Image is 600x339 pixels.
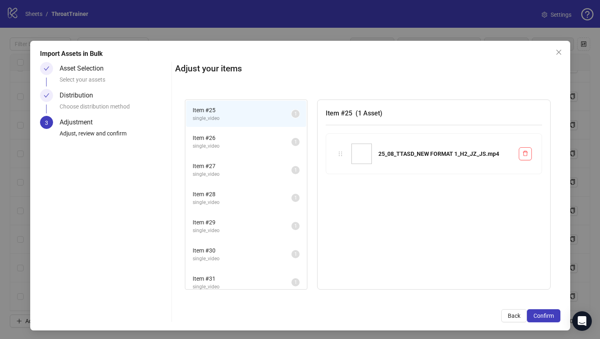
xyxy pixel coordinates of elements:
[572,311,592,331] div: Open Intercom Messenger
[291,110,300,118] sup: 1
[45,120,48,126] span: 3
[193,171,291,178] span: single_video
[193,199,291,206] span: single_video
[60,129,169,143] div: Adjust, review and confirm
[193,162,291,171] span: Item # 27
[60,75,169,89] div: Select your assets
[193,274,291,283] span: Item # 31
[552,46,565,59] button: Close
[356,109,382,117] span: ( 1 Asset )
[291,138,300,146] sup: 1
[193,255,291,263] span: single_video
[193,283,291,291] span: single_video
[193,106,291,115] span: Item # 25
[508,312,520,319] span: Back
[556,49,562,55] span: close
[533,312,554,319] span: Confirm
[351,144,372,164] img: 25_08_TTASD_NEW FORMAT 1_H2_JZ_JS.mp4
[378,149,512,158] div: 25_08_TTASD_NEW FORMAT 1_H2_JZ_JS.mp4
[60,62,110,75] div: Asset Selection
[326,108,542,118] h3: Item # 25
[338,151,343,157] span: holder
[294,251,297,257] span: 1
[44,66,49,71] span: check
[519,147,532,160] button: Delete
[193,142,291,150] span: single_video
[60,102,169,116] div: Choose distribution method
[60,89,100,102] div: Distribution
[501,309,527,322] button: Back
[294,195,297,201] span: 1
[294,223,297,229] span: 1
[40,49,560,59] div: Import Assets in Bulk
[193,227,291,235] span: single_video
[193,218,291,227] span: Item # 29
[522,151,528,156] span: delete
[60,116,99,129] div: Adjustment
[193,133,291,142] span: Item # 26
[193,190,291,199] span: Item # 28
[336,149,345,158] div: holder
[291,250,300,258] sup: 1
[291,194,300,202] sup: 1
[294,279,297,285] span: 1
[44,93,49,98] span: check
[291,166,300,174] sup: 1
[294,111,297,117] span: 1
[527,309,560,322] button: Confirm
[175,62,560,75] h2: Adjust your items
[294,139,297,145] span: 1
[291,222,300,230] sup: 1
[193,115,291,122] span: single_video
[291,278,300,286] sup: 1
[193,246,291,255] span: Item # 30
[294,167,297,173] span: 1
